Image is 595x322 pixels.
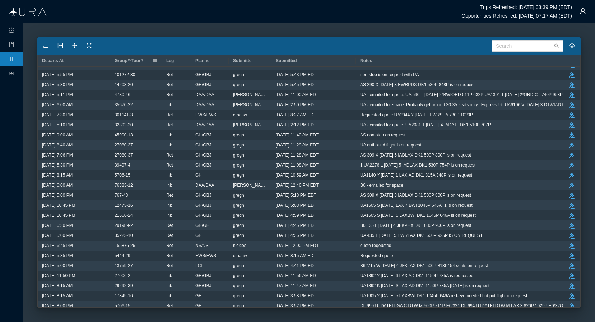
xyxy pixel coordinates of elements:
[9,8,47,16] img: Aura Logo
[115,181,133,190] span: 76383-12
[276,160,319,170] span: [DATE] 11:08 AM EDT
[360,251,393,260] span: Requested quote
[195,150,211,160] span: GH/GBJ
[195,140,211,150] span: GH/GBJ
[42,281,73,290] span: [DATE] 8:15 AM
[166,58,174,63] span: Leg
[83,40,95,52] button: icon: fullscreen
[360,150,471,160] span: AS 309 X [DATE] 5 IADLAX DK1 500P 800P is on request
[360,281,489,290] span: UA1892 K [DATE] 3 LAXIAD DK1 1150P 735A [DATE] is on request
[42,261,73,270] span: [DATE] 5:00 PM
[276,291,316,300] span: [DATE] 3:58 PM EDT
[566,40,578,52] button: icon: eye
[233,140,244,150] span: gregh
[233,171,244,180] span: gregh
[195,171,202,180] span: GH
[276,241,319,250] span: [DATE] 12:00 PM EDT
[166,90,173,99] span: Ret
[42,241,73,250] span: [DATE] 6:45 PM
[166,231,173,240] span: Ret
[166,191,173,200] span: Ret
[276,191,316,200] span: [DATE] 5:18 PM EDT
[576,4,590,18] button: icon: user
[115,58,143,63] span: Group#-Tour#
[233,271,244,280] span: gregh
[115,110,133,120] span: 301141-3
[166,301,173,311] span: Ret
[276,271,319,280] span: [DATE] 11:56 AM EDT
[276,261,316,270] span: [DATE] 4:41 PM EDT
[233,90,267,99] span: [PERSON_NAME]
[276,251,316,260] span: [DATE] 8:15 AM EDT
[42,90,73,99] span: [DATE] 5:11 PM
[42,231,73,240] span: [DATE] 5:00 PM
[42,70,73,79] span: [DATE] 5:55 PM
[195,160,211,170] span: GH/GBJ
[115,140,133,150] span: 27080-37
[360,80,475,89] span: AS 290 X [DATE] 3 EWRPDX DK1 530P 848P is on request
[360,241,391,250] span: quote reqeusted
[115,271,130,280] span: 27006-2
[166,201,172,210] span: Inb
[195,261,202,270] span: LCI
[360,90,563,99] span: UA - emailed for quote: UA 590 T [DATE] 2*BWIORD 511P 632P UA1301 T [DATE] 2*ORDICT 740P 953P
[42,251,73,260] span: [DATE] 5:35 PM
[115,221,133,230] span: 291989-2
[360,191,471,200] span: AS 309 X [DATE] 3 IADLAX DK1 500P 800P is on request
[115,130,133,140] span: 45900-13
[115,80,133,89] span: 14203-20
[276,110,316,120] span: [DATE] 8:27 AM EDT
[166,130,172,140] span: Inb
[195,110,216,120] span: EWS/EWS
[360,291,527,300] span: UA1605 Y [DATE] 5 LAXBWI DK1 1045P 646A red-eye needed but put flight on request
[554,43,559,48] i: icon: search
[360,110,473,120] span: Requested quote UA2044 Y [DATE] EWRSEA 730P 1020P
[166,120,173,130] span: Ret
[360,301,589,311] span: DL 999 U [DATE] LGA C DTW M 500P 711P E0/321 DL 694 U [DATE] DTW M LAX 3 820P 1029P E0/32Q is on ...
[195,271,211,280] span: GH/GBJ
[233,181,267,190] span: [PERSON_NAME]
[42,160,73,170] span: [DATE] 5:30 PM
[69,40,80,52] button: icon: drag
[195,191,211,200] span: GH/GBJ
[276,281,319,290] span: [DATE] 11:47 AM EDT
[42,171,73,180] span: [DATE] 8:15 AM
[166,110,173,120] span: Ret
[360,231,483,240] span: UA 435 T [DATE] 5 EWRLAX DK1 600P 925P IS ON REQUEST
[276,181,319,190] span: [DATE] 12:46 PM EDT
[360,181,404,190] span: B6 - emailed for space.
[276,171,319,180] span: [DATE] 10:59 AM EDT
[42,110,73,120] span: [DATE] 7:30 PM
[276,70,316,79] span: [DATE] 5:43 PM EDT
[115,171,130,180] span: 5706-15
[166,281,172,290] span: Inb
[233,231,244,240] span: gregh
[42,201,75,210] span: [DATE] 10:45 PM
[115,251,130,260] span: 5444-29
[166,181,172,190] span: Inb
[115,231,133,240] span: 35223-10
[166,70,173,79] span: Ret
[195,120,214,130] span: DAA/DAA
[233,120,267,130] span: [PERSON_NAME]
[42,271,75,280] span: [DATE] 11:50 PM
[42,100,73,109] span: [DATE] 6:00 AM
[276,201,316,210] span: [DATE] 5:03 PM EDT
[233,160,244,170] span: gregh
[115,241,135,250] span: 155876-26
[166,261,173,270] span: Ret
[461,13,572,19] h6: Opportunities Refreshed: [DATE] 07:17 AM (EDT)
[115,90,130,99] span: 4780-46
[480,4,572,10] h6: Trips Refreshed: [DATE] 03:39 PM (EDT)
[233,191,244,200] span: gregh
[233,211,244,220] span: gregh
[233,80,244,89] span: gregh
[195,130,211,140] span: GH/GBJ
[360,70,419,79] span: non-stop is on request with UA
[360,201,473,210] span: UA1605 S [DATE] LAX 7 BWI 1045P 646A+1 is on request
[42,181,73,190] span: [DATE] 6:00 AM
[115,211,133,220] span: 21666-24
[115,261,133,270] span: 13759-27
[276,211,316,220] span: [DATE] 4:59 PM EDT
[9,70,14,76] i: icon: fast-forward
